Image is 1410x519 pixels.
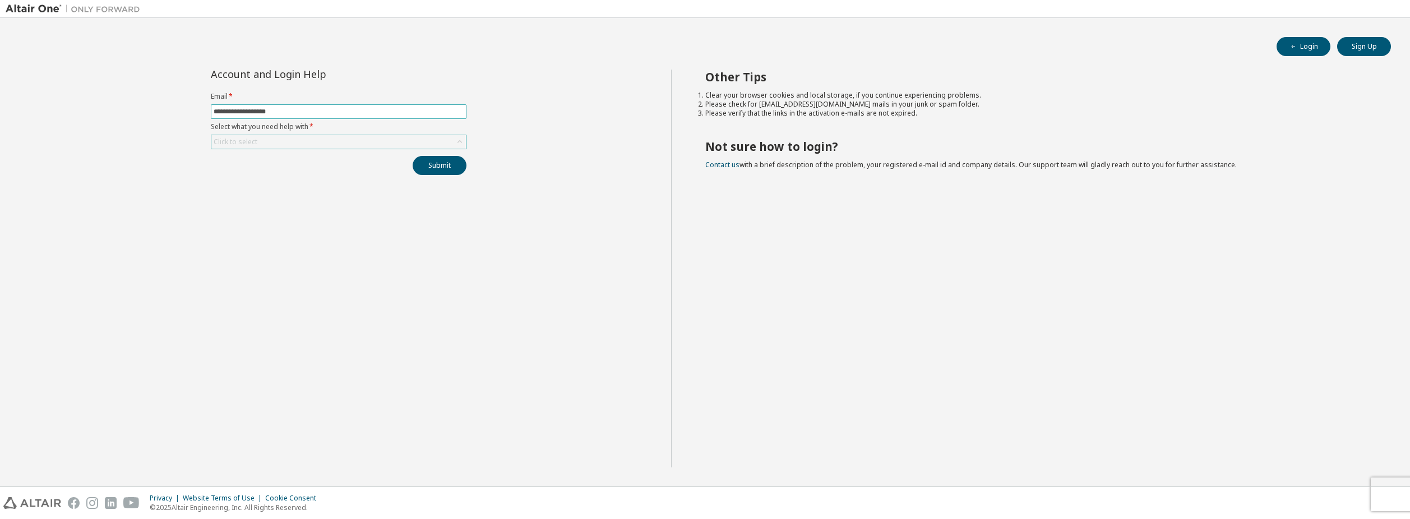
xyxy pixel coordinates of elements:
label: Email [211,92,466,101]
button: Sign Up [1337,37,1391,56]
label: Select what you need help with [211,122,466,131]
li: Please check for [EMAIL_ADDRESS][DOMAIN_NAME] mails in your junk or spam folder. [705,100,1371,109]
p: © 2025 Altair Engineering, Inc. All Rights Reserved. [150,503,323,512]
img: youtube.svg [123,497,140,509]
div: Click to select [211,135,466,149]
h2: Not sure how to login? [705,139,1371,154]
div: Click to select [214,137,257,146]
div: Cookie Consent [265,494,323,503]
button: Submit [413,156,466,175]
h2: Other Tips [705,70,1371,84]
a: Contact us [705,160,739,169]
li: Clear your browser cookies and local storage, if you continue experiencing problems. [705,91,1371,100]
li: Please verify that the links in the activation e-mails are not expired. [705,109,1371,118]
span: with a brief description of the problem, your registered e-mail id and company details. Our suppo... [705,160,1237,169]
div: Website Terms of Use [183,494,265,503]
div: Privacy [150,494,183,503]
button: Login [1277,37,1330,56]
img: linkedin.svg [105,497,117,509]
div: Account and Login Help [211,70,415,79]
img: altair_logo.svg [3,497,61,509]
img: Altair One [6,3,146,15]
img: instagram.svg [86,497,98,509]
img: facebook.svg [68,497,80,509]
